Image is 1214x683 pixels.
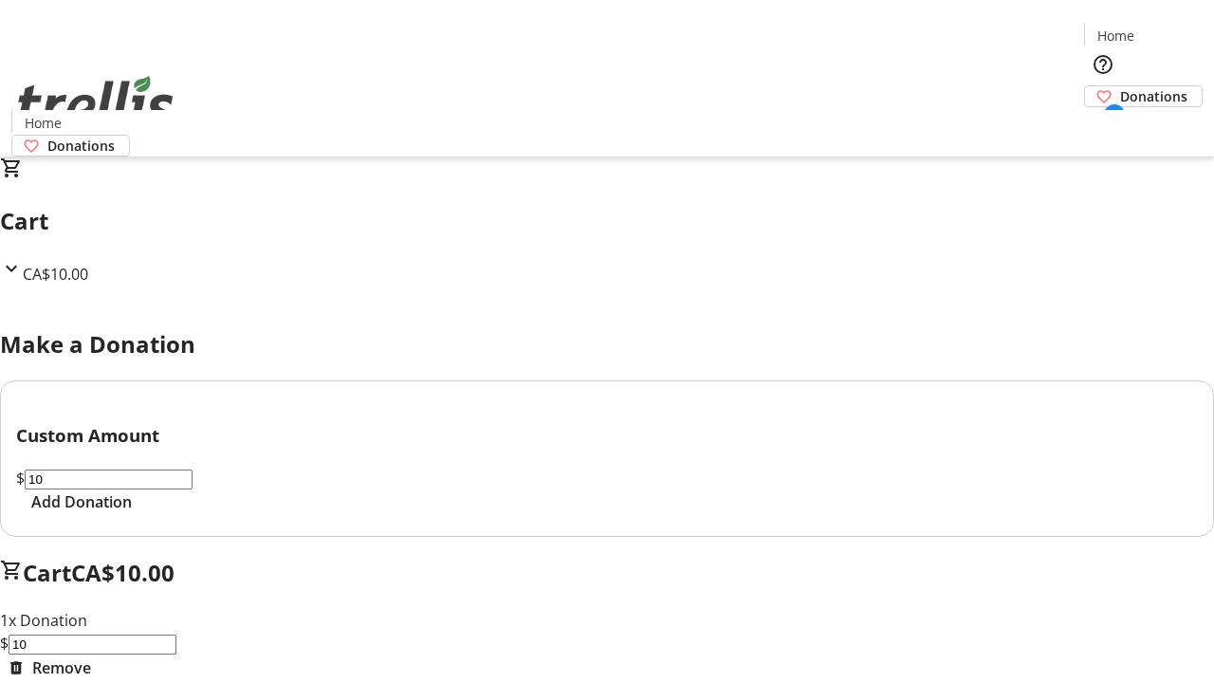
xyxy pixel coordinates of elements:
button: Cart [1084,107,1122,145]
a: Home [12,113,73,133]
span: CA$10.00 [71,557,175,588]
img: Orient E2E Organization ELzzEJYDvm's Logo [11,55,180,150]
button: Help [1084,46,1122,83]
a: Donations [1084,85,1203,107]
span: Donations [47,136,115,156]
input: Donation Amount [25,470,193,489]
h3: Custom Amount [16,422,1198,449]
span: Remove [32,656,91,679]
span: CA$10.00 [23,264,88,285]
button: Add Donation [16,490,147,513]
span: $ [16,468,25,489]
span: Home [1097,26,1134,46]
a: Home [1085,26,1146,46]
input: Donation Amount [9,635,176,655]
a: Donations [11,135,130,157]
span: Add Donation [31,490,132,513]
span: Donations [1120,86,1187,106]
span: Home [25,113,62,133]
